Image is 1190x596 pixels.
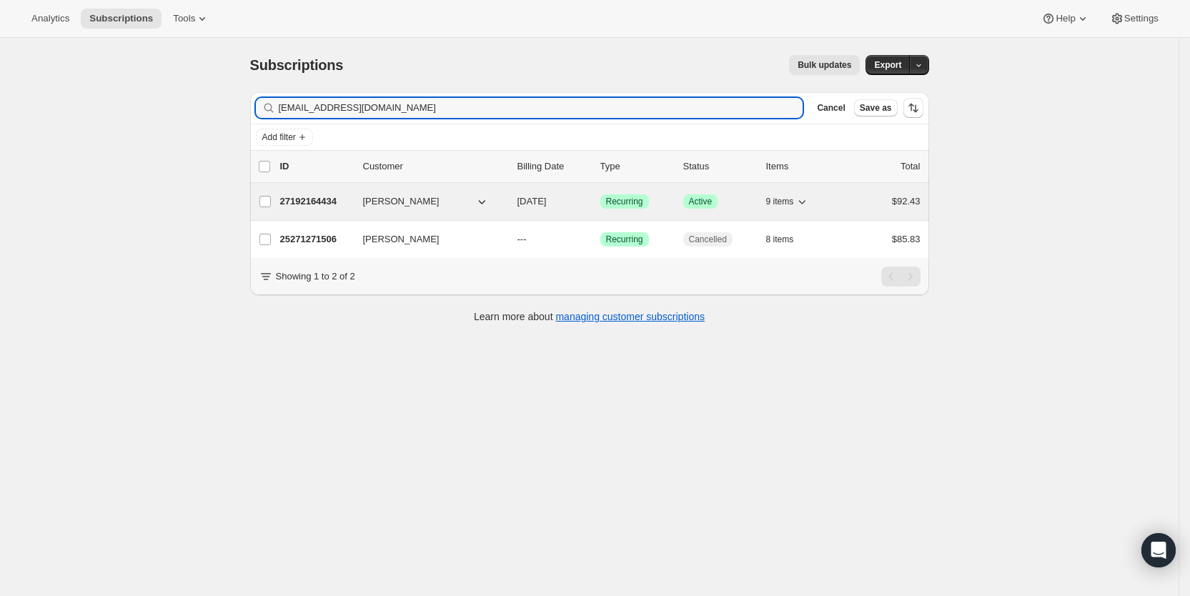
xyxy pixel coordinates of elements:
span: --- [517,234,527,244]
input: Filter subscribers [279,98,803,118]
nav: Pagination [881,267,921,287]
span: Recurring [606,234,643,245]
button: 8 items [766,229,810,249]
span: Add filter [262,131,296,143]
span: Cancelled [689,234,727,245]
div: Items [766,159,838,174]
span: Active [689,196,713,207]
span: Analytics [31,13,69,24]
button: Analytics [23,9,78,29]
div: IDCustomerBilling DateTypeStatusItemsTotal [280,159,921,174]
button: 9 items [766,192,810,212]
span: 8 items [766,234,794,245]
span: $85.83 [892,234,921,244]
p: Status [683,159,755,174]
span: Tools [173,13,195,24]
button: Settings [1101,9,1167,29]
p: Customer [363,159,506,174]
span: [PERSON_NAME] [363,194,440,209]
button: Subscriptions [81,9,162,29]
span: [DATE] [517,196,547,207]
span: Export [874,59,901,71]
span: Subscriptions [250,57,344,73]
span: Save as [860,102,892,114]
span: Subscriptions [89,13,153,24]
p: Showing 1 to 2 of 2 [276,269,355,284]
p: Learn more about [474,309,705,324]
div: 25271271506[PERSON_NAME]---SuccessRecurringCancelled8 items$85.83 [280,229,921,249]
div: Type [600,159,672,174]
p: Billing Date [517,159,589,174]
button: Tools [164,9,218,29]
span: Recurring [606,196,643,207]
button: Sort the results [903,98,923,118]
button: [PERSON_NAME] [354,190,497,213]
button: Help [1033,9,1098,29]
span: $92.43 [892,196,921,207]
span: 9 items [766,196,794,207]
span: Help [1056,13,1075,24]
button: Add filter [256,129,313,146]
button: [PERSON_NAME] [354,228,497,251]
a: managing customer subscriptions [555,311,705,322]
button: Bulk updates [789,55,860,75]
button: Save as [854,99,898,116]
div: 27192164434[PERSON_NAME][DATE]SuccessRecurringSuccessActive9 items$92.43 [280,192,921,212]
div: Open Intercom Messenger [1141,533,1176,567]
p: 27192164434 [280,194,352,209]
p: 25271271506 [280,232,352,247]
button: Cancel [811,99,851,116]
span: Cancel [817,102,845,114]
span: [PERSON_NAME] [363,232,440,247]
p: Total [901,159,920,174]
button: Export [866,55,910,75]
p: ID [280,159,352,174]
span: Bulk updates [798,59,851,71]
span: Settings [1124,13,1159,24]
